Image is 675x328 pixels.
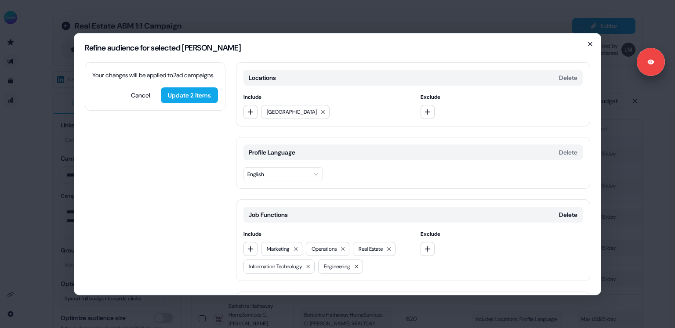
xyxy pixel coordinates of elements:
button: Cancel [124,87,157,103]
span: Information Technology [249,262,302,271]
span: Marketing [267,245,290,253]
button: Delete [559,73,577,82]
button: Delete [559,148,577,157]
span: Include [243,230,406,238]
span: Engineering [324,262,350,271]
span: Exclude [421,230,583,238]
span: Your changes will be applied to 2 ad campaigns . [92,71,214,79]
button: Delete [559,210,577,219]
span: Include [243,93,406,101]
span: Job Functions [249,210,288,219]
span: Real Estate [359,245,383,253]
button: English [243,167,323,181]
button: Update 2 items [161,87,218,103]
span: [GEOGRAPHIC_DATA] [267,108,317,116]
span: Locations [249,73,276,82]
h2: Refine audience for selected [PERSON_NAME] [85,44,590,52]
span: Operations [312,245,337,253]
span: Exclude [421,93,583,101]
span: Profile Language [249,148,295,157]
